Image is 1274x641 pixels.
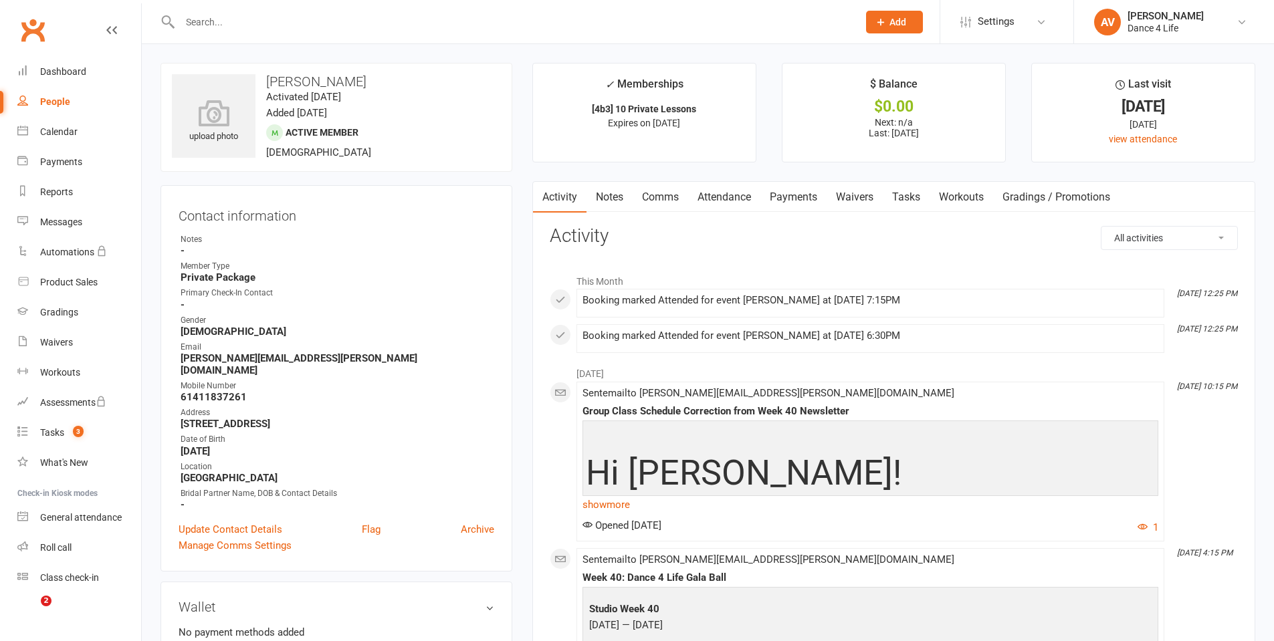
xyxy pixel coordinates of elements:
[172,100,255,144] div: upload photo
[17,267,141,297] a: Product Sales
[550,226,1238,247] h3: Activity
[1109,134,1177,144] a: view attendance
[40,156,82,167] div: Payments
[16,13,49,47] a: Clubworx
[1128,10,1204,22] div: [PERSON_NAME]
[550,267,1238,289] li: This Month
[40,427,64,438] div: Tasks
[181,406,494,419] div: Address
[870,76,918,100] div: $ Balance
[181,326,494,338] strong: [DEMOGRAPHIC_DATA]
[589,603,659,615] b: Studio Week 40
[889,17,906,27] span: Add
[978,7,1015,37] span: Settings
[582,519,661,531] span: Opened [DATE]
[17,297,141,328] a: Gradings
[1177,382,1237,391] i: [DATE] 10:15 PM
[179,600,494,614] h3: Wallet
[1177,548,1233,557] i: [DATE] 4:15 PM
[582,406,1158,417] div: Group Class Schedule Correction from Week 40 Newsletter
[179,537,292,553] a: Manage Comms Settings
[633,182,688,213] a: Comms
[40,337,73,348] div: Waivers
[760,182,827,213] a: Payments
[17,533,141,563] a: Roll call
[286,127,358,138] span: Active member
[993,182,1120,213] a: Gradings / Promotions
[17,448,141,478] a: What's New
[17,87,141,117] a: People
[179,624,494,640] li: No payment methods added
[181,418,494,430] strong: [STREET_ADDRESS]
[688,182,760,213] a: Attendance
[1177,289,1237,298] i: [DATE] 12:25 PM
[1138,519,1158,535] button: 1
[17,207,141,237] a: Messages
[179,521,282,537] a: Update Contact Details
[181,341,494,354] div: Email
[582,495,1158,514] a: show more
[40,457,88,468] div: What's New
[533,182,587,213] a: Activity
[17,147,141,177] a: Payments
[40,96,70,107] div: People
[930,182,993,213] a: Workouts
[172,74,501,89] h3: [PERSON_NAME]
[181,260,494,273] div: Member Type
[17,237,141,267] a: Automations
[362,521,381,537] a: Flag
[587,182,633,213] a: Notes
[17,418,141,448] a: Tasks 3
[1094,9,1121,35] div: AV
[883,182,930,213] a: Tasks
[176,13,849,31] input: Search...
[794,117,993,138] p: Next: n/a Last: [DATE]
[266,107,327,119] time: Added [DATE]
[181,287,494,299] div: Primary Check-In Contact
[40,367,80,378] div: Workouts
[582,553,954,565] span: Sent email to [PERSON_NAME][EMAIL_ADDRESS][PERSON_NAME][DOMAIN_NAME]
[40,126,78,137] div: Calendar
[179,203,494,223] h3: Contact information
[40,397,106,408] div: Assessments
[181,391,494,403] strong: 61411837261
[17,177,141,207] a: Reports
[181,499,494,511] strong: -
[582,572,1158,584] div: Week 40: Dance 4 Life Gala Ball
[794,100,993,114] div: $0.00
[40,307,78,317] div: Gradings
[40,186,73,197] div: Reports
[1044,100,1243,114] div: [DATE]
[266,91,341,103] time: Activated [DATE]
[17,503,141,533] a: General attendance kiosk mode
[608,118,680,128] span: Expires on [DATE]
[73,426,84,437] span: 3
[17,358,141,388] a: Workouts
[40,66,86,77] div: Dashboard
[181,245,494,257] strong: -
[605,76,683,100] div: Memberships
[17,388,141,418] a: Assessments
[17,57,141,87] a: Dashboard
[1128,22,1204,34] div: Dance 4 Life
[181,433,494,446] div: Date of Birth
[40,512,122,523] div: General attendance
[17,563,141,593] a: Class kiosk mode
[461,521,494,537] a: Archive
[40,217,82,227] div: Messages
[582,387,954,399] span: Sent email to [PERSON_NAME][EMAIL_ADDRESS][PERSON_NAME][DOMAIN_NAME]
[605,78,614,91] i: ✓
[866,11,923,33] button: Add
[181,271,494,283] strong: Private Package
[589,603,663,631] span: [DATE] — [DATE]
[181,233,494,246] div: Notes
[40,277,98,287] div: Product Sales
[181,487,494,500] div: Bridal Partner Name, DOB & Contact Details
[40,542,72,553] div: Roll call
[582,295,1158,306] div: Booking marked Attended for event [PERSON_NAME] at [DATE] 7:15PM
[181,445,494,457] strong: [DATE]
[17,328,141,358] a: Waivers
[1044,117,1243,132] div: [DATE]
[266,146,371,158] span: [DEMOGRAPHIC_DATA]
[582,330,1158,342] div: Booking marked Attended for event [PERSON_NAME] at [DATE] 6:30PM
